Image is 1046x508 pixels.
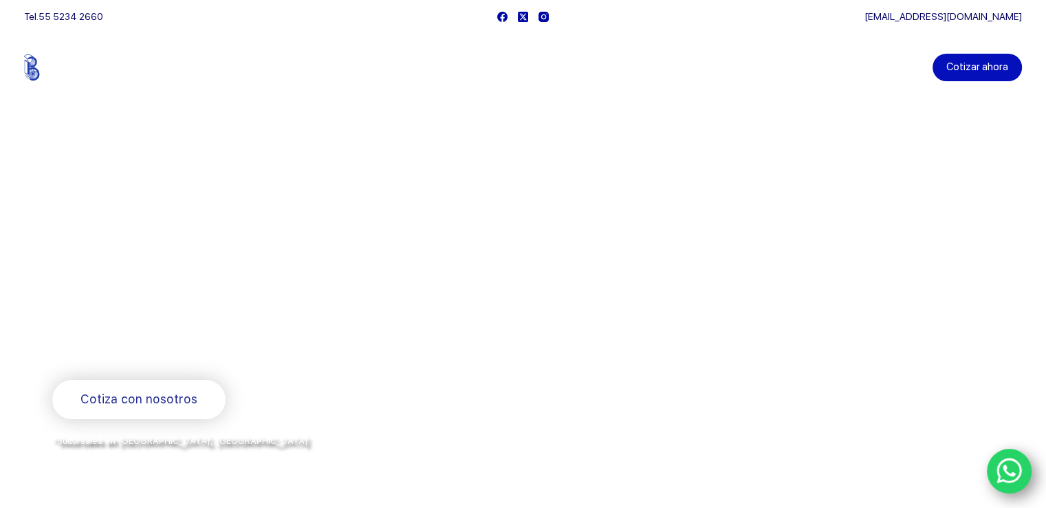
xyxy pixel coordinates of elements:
img: Balerytodo [24,54,110,81]
a: Cotizar ahora [933,54,1022,81]
span: Rodamientos y refacciones industriales [52,344,324,361]
a: Facebook [497,12,508,22]
nav: Menu Principal [361,33,685,102]
a: Instagram [538,12,549,22]
span: y envíos a todo [GEOGRAPHIC_DATA] por la paquetería de su preferencia [52,451,385,462]
a: WhatsApp [987,449,1032,494]
a: 55 5234 2660 [39,11,103,22]
span: *Sucursales en [GEOGRAPHIC_DATA], [GEOGRAPHIC_DATA] [52,436,308,446]
span: Bienvenido a Balerytodo® [52,205,228,222]
a: Cotiza con nosotros [52,380,226,419]
a: [EMAIL_ADDRESS][DOMAIN_NAME] [864,11,1022,22]
span: Tel. [24,11,103,22]
span: Cotiza con nosotros [80,390,197,410]
a: X (Twitter) [518,12,528,22]
span: Somos los doctores de la industria [52,235,505,330]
